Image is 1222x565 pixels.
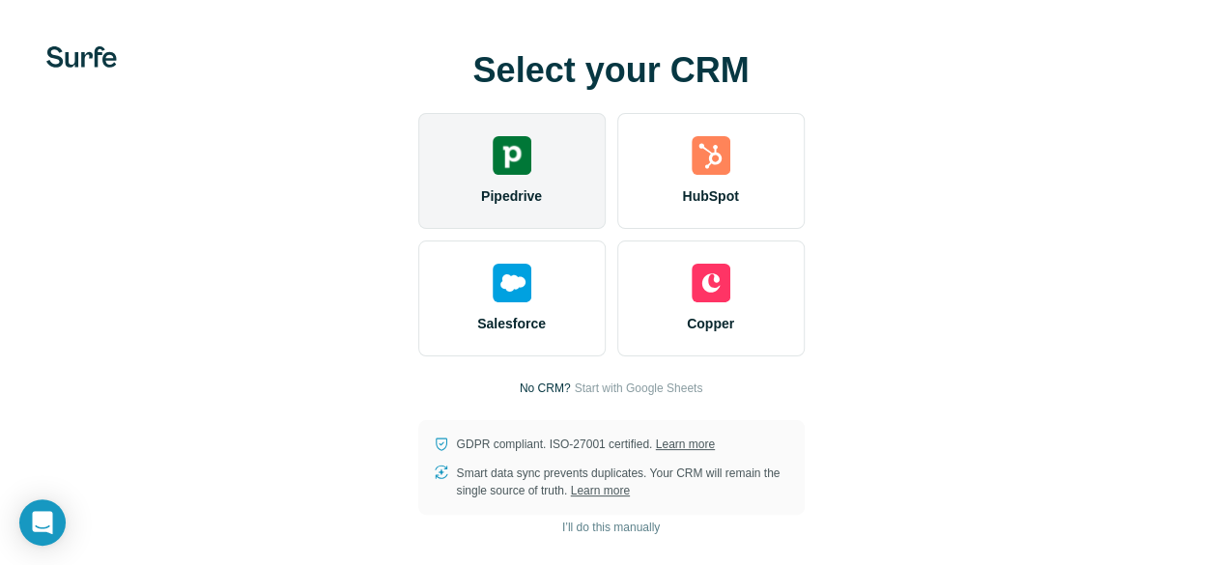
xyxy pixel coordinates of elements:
img: salesforce's logo [493,264,531,302]
button: Start with Google Sheets [574,380,702,397]
img: Surfe's logo [46,46,117,68]
img: copper's logo [692,264,730,302]
span: Pipedrive [481,186,542,206]
p: Smart data sync prevents duplicates. Your CRM will remain the single source of truth. [457,465,789,499]
a: Learn more [656,438,715,451]
img: hubspot's logo [692,136,730,175]
span: Salesforce [477,314,546,333]
button: I’ll do this manually [549,513,673,542]
span: I’ll do this manually [562,519,660,536]
p: GDPR compliant. ISO-27001 certified. [457,436,715,453]
div: Open Intercom Messenger [19,499,66,546]
a: Learn more [571,484,630,497]
span: HubSpot [682,186,738,206]
span: Copper [687,314,734,333]
p: No CRM? [520,380,571,397]
img: pipedrive's logo [493,136,531,175]
h1: Select your CRM [418,51,805,90]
